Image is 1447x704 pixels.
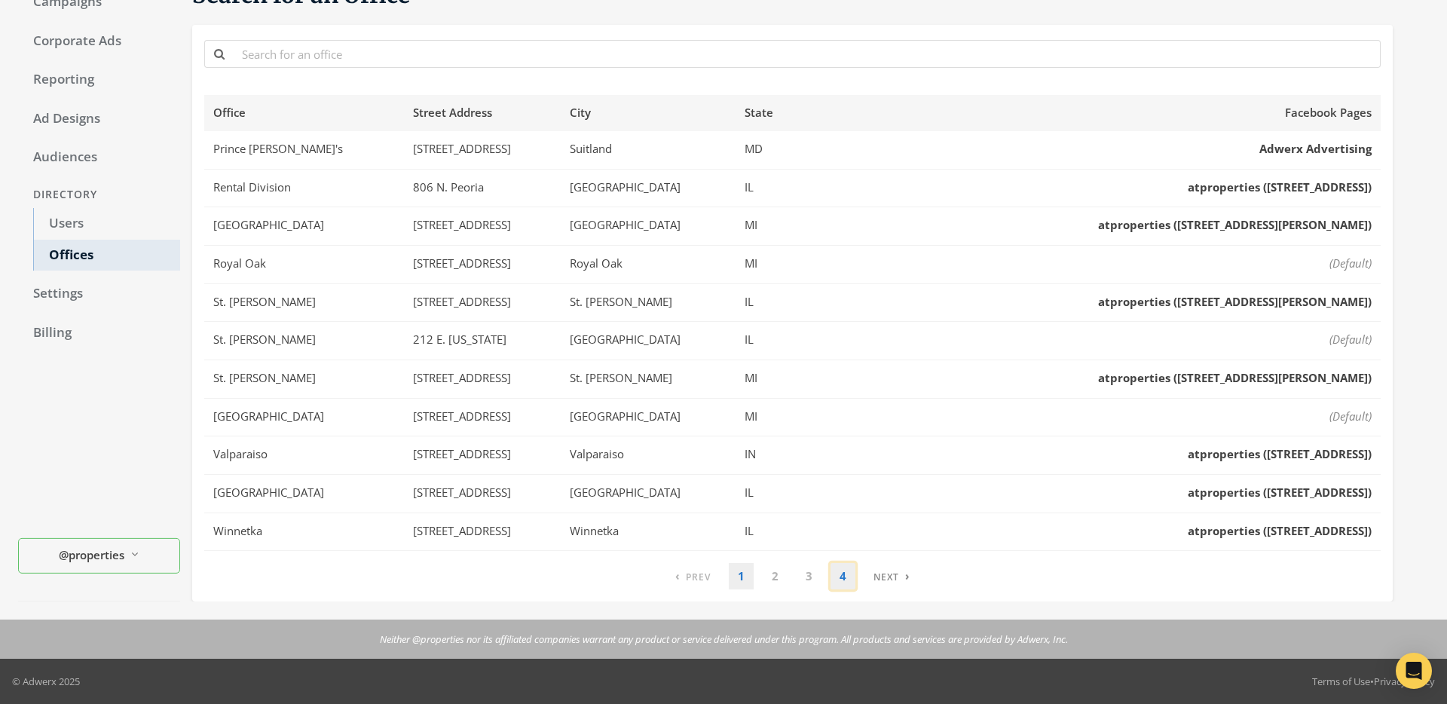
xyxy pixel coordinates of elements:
td: [GEOGRAPHIC_DATA] [204,474,404,513]
td: Valparaiso [561,436,735,475]
td: Prince [PERSON_NAME]'s [204,131,404,169]
nav: pagination [666,563,919,589]
td: IL [736,322,799,360]
a: Billing [18,317,180,349]
a: Offices [33,240,180,271]
a: Reporting [18,64,180,96]
th: Facebook Pages [799,95,1381,130]
th: City [561,95,735,130]
div: Directory [18,181,180,209]
td: [STREET_ADDRESS] [404,283,561,322]
td: [GEOGRAPHIC_DATA] [561,474,735,513]
td: [GEOGRAPHIC_DATA] [561,169,735,207]
td: [GEOGRAPHIC_DATA] [204,398,404,436]
td: IL [736,513,799,551]
a: 1 [729,563,754,589]
td: Valparaiso [204,436,404,475]
a: Audiences [18,142,180,173]
span: atproperties ([STREET_ADDRESS]) [1188,485,1372,500]
a: 4 [831,563,855,589]
td: St. [PERSON_NAME] [561,283,735,322]
span: atproperties ([STREET_ADDRESS][PERSON_NAME]) [1098,370,1372,385]
a: Ad Designs [18,103,180,135]
td: [STREET_ADDRESS] [404,474,561,513]
td: MI [736,398,799,436]
td: [GEOGRAPHIC_DATA] [204,207,404,246]
td: IL [736,169,799,207]
td: [STREET_ADDRESS] [404,436,561,475]
a: Terms of Use [1312,675,1370,688]
input: Search for an office [233,40,1381,68]
th: Office [204,95,404,130]
td: [GEOGRAPHIC_DATA] [561,322,735,360]
td: MI [736,245,799,283]
span: (Default) [1326,256,1372,271]
td: St. [PERSON_NAME] [204,322,404,360]
td: MD [736,131,799,169]
td: Winnetka [204,513,404,551]
td: [STREET_ADDRESS] [404,245,561,283]
td: [STREET_ADDRESS] [404,398,561,436]
td: [STREET_ADDRESS] [404,131,561,169]
td: St. [PERSON_NAME] [561,360,735,398]
p: Neither @properties nor its affiliated companies warrant any product or service delivered under t... [380,632,1068,647]
div: Open Intercom Messenger [1396,653,1432,689]
th: State [736,95,799,130]
span: atproperties ([STREET_ADDRESS]) [1188,523,1372,538]
td: Winnetka [561,513,735,551]
div: • [1312,674,1435,689]
td: [STREET_ADDRESS] [404,360,561,398]
td: IN [736,436,799,475]
td: Royal Oak [561,245,735,283]
span: atproperties ([STREET_ADDRESS][PERSON_NAME]) [1098,217,1372,232]
td: St. [PERSON_NAME] [204,360,404,398]
a: Privacy Policy [1374,675,1435,688]
a: Corporate Ads [18,26,180,57]
td: [GEOGRAPHIC_DATA] [561,207,735,246]
td: IL [736,474,799,513]
td: Suitland [561,131,735,169]
a: Users [33,208,180,240]
td: [STREET_ADDRESS] [404,207,561,246]
span: atproperties ([STREET_ADDRESS]) [1188,179,1372,194]
span: ‹ [675,568,680,583]
td: MI [736,360,799,398]
td: 212 E. [US_STATE] [404,322,561,360]
td: [STREET_ADDRESS] [404,513,561,551]
a: 2 [763,563,788,589]
button: @properties [18,538,180,574]
a: Previous [666,563,720,589]
span: atproperties ([STREET_ADDRESS][PERSON_NAME]) [1098,294,1372,309]
td: MI [736,207,799,246]
a: 3 [797,563,821,589]
td: [GEOGRAPHIC_DATA] [561,398,735,436]
p: © Adwerx 2025 [12,674,80,689]
td: IL [736,283,799,322]
span: @properties [59,546,124,564]
td: Rental Division [204,169,404,207]
span: atproperties ([STREET_ADDRESS]) [1188,446,1372,461]
th: Street Address [404,95,561,130]
span: (Default) [1326,332,1372,347]
span: (Default) [1326,409,1372,424]
a: Settings [18,278,180,310]
td: 806 N. Peoria [404,169,561,207]
td: St. [PERSON_NAME] [204,283,404,322]
span: Adwerx Advertising [1259,141,1372,156]
td: Royal Oak [204,245,404,283]
i: Search for an office [214,48,225,60]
